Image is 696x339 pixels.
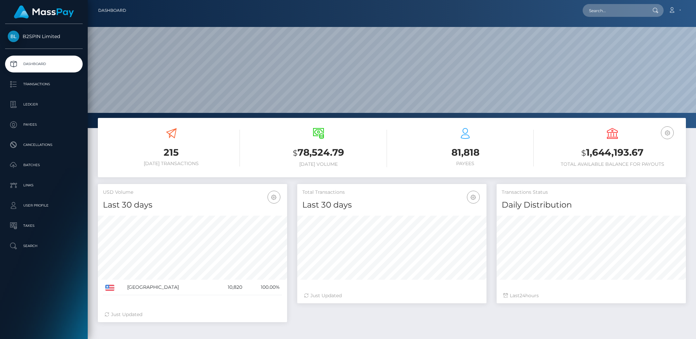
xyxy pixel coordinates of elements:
img: MassPay Logo [14,5,74,19]
a: User Profile [5,197,83,214]
img: US.png [105,285,114,291]
p: Payees [8,120,80,130]
h5: Transactions Status [502,189,681,196]
a: Cancellations [5,136,83,153]
a: Search [5,238,83,254]
div: Just Updated [105,311,280,318]
p: Batches [8,160,80,170]
h3: 78,524.79 [250,146,387,160]
a: Dashboard [98,3,126,18]
p: User Profile [8,201,80,211]
a: Dashboard [5,56,83,72]
input: Search... [583,4,646,17]
h5: Total Transactions [302,189,481,196]
h3: 215 [103,146,240,159]
h4: Last 30 days [103,199,282,211]
h5: USD Volume [103,189,282,196]
h3: 81,818 [397,146,534,159]
p: Taxes [8,221,80,231]
p: Cancellations [8,140,80,150]
p: Ledger [8,99,80,110]
h6: [DATE] Transactions [103,161,240,166]
img: B2SPIN Limited [8,31,19,42]
span: 24 [520,292,525,299]
h4: Last 30 days [302,199,481,211]
small: $ [581,148,586,158]
h6: Payees [397,161,534,166]
a: Payees [5,116,83,133]
p: Transactions [8,79,80,89]
td: 100.00% [245,280,282,295]
a: Transactions [5,76,83,93]
a: Taxes [5,217,83,234]
a: Ledger [5,96,83,113]
p: Dashboard [8,59,80,69]
p: Search [8,241,80,251]
h3: 1,644,193.67 [544,146,681,160]
small: $ [293,148,298,158]
span: B2SPIN Limited [5,33,83,39]
h6: Total Available Balance for Payouts [544,161,681,167]
a: Links [5,177,83,194]
p: Links [8,180,80,190]
h4: Daily Distribution [502,199,681,211]
td: 10,820 [214,280,245,295]
h6: [DATE] Volume [250,161,387,167]
a: Batches [5,157,83,174]
div: Just Updated [304,292,480,299]
div: Last hours [503,292,679,299]
td: [GEOGRAPHIC_DATA] [125,280,214,295]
